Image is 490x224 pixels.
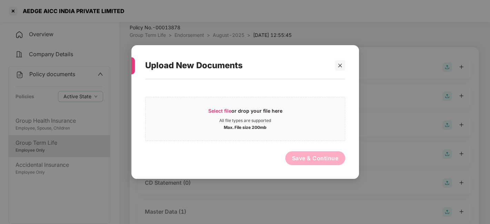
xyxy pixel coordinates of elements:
div: Max. File size 200mb [224,123,267,130]
span: Select file [208,108,231,114]
div: All file types are supported [219,118,271,123]
button: Save & Continue [285,151,345,165]
span: Select fileor drop your file hereAll file types are supportedMax. File size 200mb [146,102,345,135]
span: close [337,63,342,68]
div: or drop your file here [208,108,282,118]
div: Upload New Documents [145,52,329,79]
